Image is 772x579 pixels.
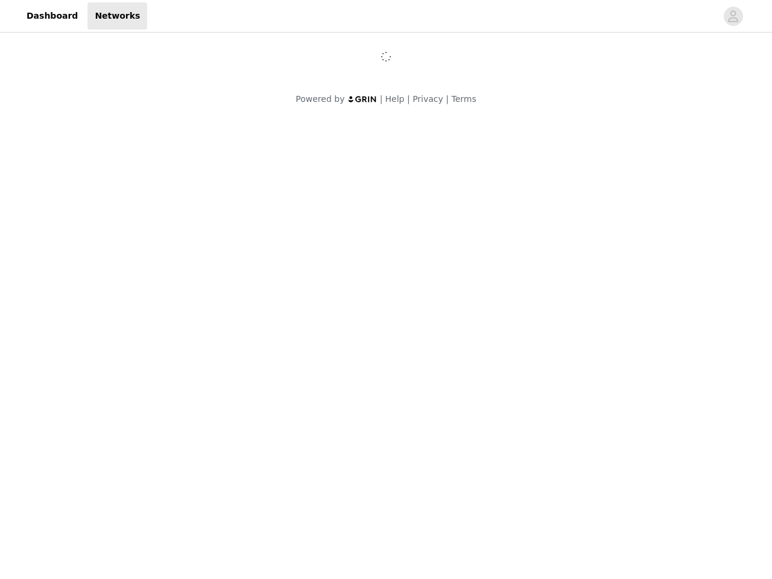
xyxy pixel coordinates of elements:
[727,7,739,26] div: avatar
[19,2,85,30] a: Dashboard
[380,94,383,104] span: |
[407,94,410,104] span: |
[347,95,378,103] img: logo
[413,94,443,104] a: Privacy
[87,2,147,30] a: Networks
[451,94,476,104] a: Terms
[296,94,344,104] span: Powered by
[385,94,405,104] a: Help
[446,94,449,104] span: |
